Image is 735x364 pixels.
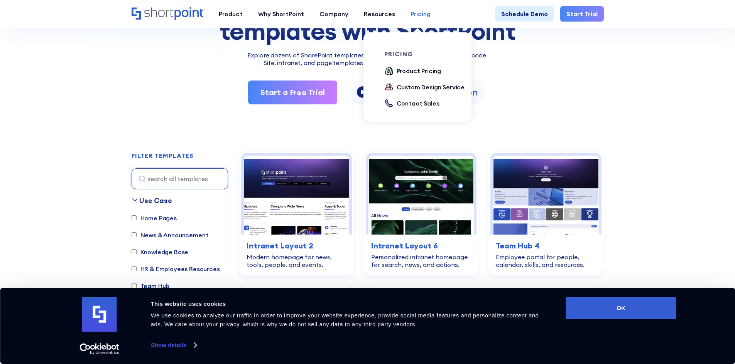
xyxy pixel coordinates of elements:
a: Product [211,6,250,22]
div: Company [319,9,348,18]
a: Company [312,6,356,22]
a: Home [132,7,203,20]
h2: Site, intranet, and page templates built for modern SharePoint Intranet. [132,60,604,67]
div: Contact Sales [397,99,439,108]
label: Home Pages [132,213,177,223]
img: Team Hub 4 – SharePoint Employee Portal Template: Employee portal for people, calendar, skills, a... [493,156,598,235]
div: Product [219,9,243,18]
h3: Intranet Layout 6 [371,240,471,252]
a: Usercentrics Cookiebot - opens in a new window [66,343,133,355]
img: Intranet Layout 6 – SharePoint Homepage Design: Personalized intranet homepage for search, news, ... [368,156,474,235]
div: Why ShortPoint [258,9,304,18]
img: logo [82,297,117,332]
div: Custom Design Service [397,82,465,92]
h3: Intranet Layout 2 [247,240,346,252]
a: Product Pricing [384,66,441,76]
a: Why ShortPoint [250,6,312,22]
a: Show details [151,339,196,351]
a: Intranet Layout 6 – SharePoint Homepage Design: Personalized intranet homepage for search, news, ... [363,151,479,276]
span: We use cookies to analyze our traffic in order to improve your website experience, provide social... [151,312,539,327]
a: Schedule Demo [495,6,554,22]
div: Product Pricing [397,66,441,75]
a: Pricing [403,6,438,22]
div: pricing [384,51,471,57]
input: Team Hub [132,283,137,288]
div: Use Case [139,195,172,206]
label: Knowledge Base [132,247,189,257]
a: Resources [356,6,403,22]
div: Personalized intranet homepage for search, news, and actions. [371,253,471,268]
div: This website uses cookies [151,299,549,309]
button: OK [566,297,676,319]
input: Knowledge Base [132,249,137,254]
a: Contact Sales [384,99,439,109]
img: Intranet Layout 2 – SharePoint Homepage Design: Modern homepage for news, tools, people, and events. [244,156,349,235]
div: Employee portal for people, calendar, skills, and resources. [496,253,596,268]
input: News & Announcement [132,232,137,237]
h3: Team Hub 4 [496,240,596,252]
p: Explore dozens of SharePoint templates — install fast and customize without code. [132,50,604,60]
input: search all templates [132,168,228,189]
label: HR & Employees Resources [132,264,220,273]
a: Team Hub 4 – SharePoint Employee Portal Template: Employee portal for people, calendar, skills, a... [488,151,603,276]
a: Intranet Layout 2 – SharePoint Homepage Design: Modern homepage for news, tools, people, and even... [239,151,354,276]
a: open lightbox [350,81,485,104]
input: HR & Employees Resources [132,266,137,271]
div: Resources [364,9,395,18]
label: News & Announcement [132,230,209,240]
iframe: Chat Widget [596,275,735,364]
label: Team Hub [132,281,170,290]
a: Custom Design Service [384,82,465,92]
a: Start Trial [560,6,604,22]
a: Start a Free Trial [248,81,337,104]
div: FILTER TEMPLATES [132,153,194,159]
div: Modern homepage for news, tools, people, and events. [247,253,346,268]
input: Home Pages [132,215,137,220]
div: Pricing [411,9,431,18]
